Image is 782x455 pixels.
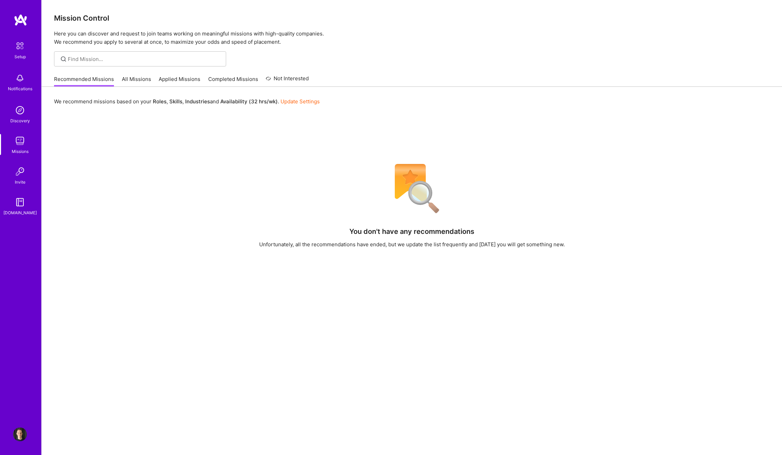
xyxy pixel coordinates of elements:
p: Here you can discover and request to join teams working on meaningful missions with high-quality ... [54,30,770,46]
h4: You don't have any recommendations [349,227,474,236]
div: Unfortunately, all the recommendations have ended, but we update the list frequently and [DATE] y... [259,241,565,248]
a: Completed Missions [208,75,258,87]
b: Roles [153,98,167,105]
img: teamwork [13,134,27,148]
a: User Avatar [11,427,29,441]
img: No Results [383,159,441,218]
img: bell [13,71,27,85]
a: Update Settings [281,98,320,105]
div: Setup [14,53,26,60]
input: Find Mission... [68,55,221,63]
h3: Mission Control [54,14,770,22]
img: setup [13,39,27,53]
div: Notifications [8,85,32,92]
img: discovery [13,103,27,117]
b: Industries [185,98,210,105]
img: logo [14,14,28,26]
i: icon SearchGrey [60,55,67,63]
img: Invite [13,165,27,178]
b: Skills [169,98,182,105]
div: Discovery [10,117,30,124]
p: We recommend missions based on your , , and . [54,98,320,105]
img: guide book [13,195,27,209]
div: Missions [12,148,29,155]
img: User Avatar [13,427,27,441]
div: Invite [15,178,25,186]
a: Applied Missions [159,75,200,87]
a: Recommended Missions [54,75,114,87]
a: All Missions [122,75,151,87]
a: Not Interested [266,74,309,87]
div: [DOMAIN_NAME] [3,209,37,216]
b: Availability (32 hrs/wk) [220,98,278,105]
